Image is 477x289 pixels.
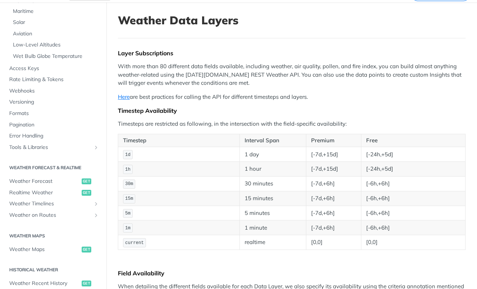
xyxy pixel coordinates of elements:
[9,121,99,129] span: Pagination
[361,191,466,206] td: [-6h,+6h]
[118,93,466,101] p: are best practices for calling the API for different timesteps and layers.
[13,30,99,38] span: Aviation
[82,190,91,196] span: get
[118,120,466,128] p: Timesteps are restricted as following, in the intersection with the field-specific availability:
[118,107,466,114] div: Timestep Availability
[82,281,91,286] span: get
[361,235,466,250] td: [0,0]
[125,181,133,187] span: 30m
[9,132,99,140] span: Error Handling
[240,134,306,147] th: Interval Span
[9,28,101,39] a: Aviation
[9,280,80,287] span: Weather Recent History
[240,235,306,250] td: realtime
[361,134,466,147] th: Free
[93,201,99,207] button: Show subpages for Weather Timelines
[240,220,306,235] td: 1 minute
[361,206,466,220] td: [-6h,+6h]
[6,198,101,209] a: Weather TimelinesShow subpages for Weather Timelines
[13,19,99,26] span: Solar
[125,196,133,201] span: 15m
[9,6,101,17] a: Maritime
[306,220,361,235] td: [-7d,+6h]
[125,226,130,231] span: 1m
[9,144,91,151] span: Tools & Libraries
[6,63,101,74] a: Access Keys
[240,177,306,191] td: 30 minutes
[306,177,361,191] td: [-7d,+6h]
[306,191,361,206] td: [-7d,+6h]
[9,17,101,28] a: Solar
[93,212,99,218] button: Show subpages for Weather on Routes
[6,233,101,239] h2: Weather Maps
[9,51,101,62] a: Wet Bulb Globe Temperature
[6,244,101,255] a: Weather Mapsget
[306,134,361,147] th: Premium
[240,147,306,162] td: 1 day
[9,246,80,253] span: Weather Maps
[6,97,101,108] a: Versioning
[6,278,101,289] a: Weather Recent Historyget
[9,178,80,185] span: Weather Forecast
[9,110,99,117] span: Formats
[13,8,99,15] span: Maritime
[125,152,130,157] span: 1d
[361,177,466,191] td: [-6h,+6h]
[82,247,91,253] span: get
[13,41,99,49] span: Low-Level Altitudes
[6,142,101,153] a: Tools & LibrariesShow subpages for Tools & Libraries
[9,200,91,208] span: Weather Timelines
[9,98,99,106] span: Versioning
[6,187,101,198] a: Realtime Weatherget
[6,176,101,187] a: Weather Forecastget
[361,220,466,235] td: [-6h,+6h]
[13,53,99,60] span: Wet Bulb Globe Temperature
[6,119,101,130] a: Pagination
[6,210,101,221] a: Weather on RoutesShow subpages for Weather on Routes
[6,108,101,119] a: Formats
[125,240,144,246] span: current
[306,206,361,220] td: [-7d,+6h]
[118,49,466,57] div: Layer Subscriptions
[6,74,101,85] a: Rate Limiting & Tokens
[361,147,466,162] td: [-24h,+5d]
[361,162,466,177] td: [-24h,+5d]
[118,62,466,87] p: With more than 80 different data fields available, including weather, air quality, pollen, and fi...
[9,65,99,72] span: Access Keys
[240,162,306,177] td: 1 hour
[240,191,306,206] td: 15 minutes
[6,86,101,97] a: Webhooks
[118,14,466,27] h1: Weather Data Layers
[125,211,130,216] span: 5m
[9,189,80,196] span: Realtime Weather
[9,76,99,83] span: Rate Limiting & Tokens
[6,164,101,171] h2: Weather Forecast & realtime
[6,130,101,142] a: Error Handling
[306,147,361,162] td: [-7d,+15d]
[118,269,466,277] div: Field Availability
[118,93,130,100] a: Here
[9,212,91,219] span: Weather on Routes
[306,162,361,177] td: [-7d,+15d]
[6,267,101,273] h2: Historical Weather
[306,235,361,250] td: [0,0]
[93,144,99,150] button: Show subpages for Tools & Libraries
[125,167,130,172] span: 1h
[9,87,99,95] span: Webhooks
[118,134,240,147] th: Timestep
[9,39,101,51] a: Low-Level Altitudes
[240,206,306,220] td: 5 minutes
[82,178,91,184] span: get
